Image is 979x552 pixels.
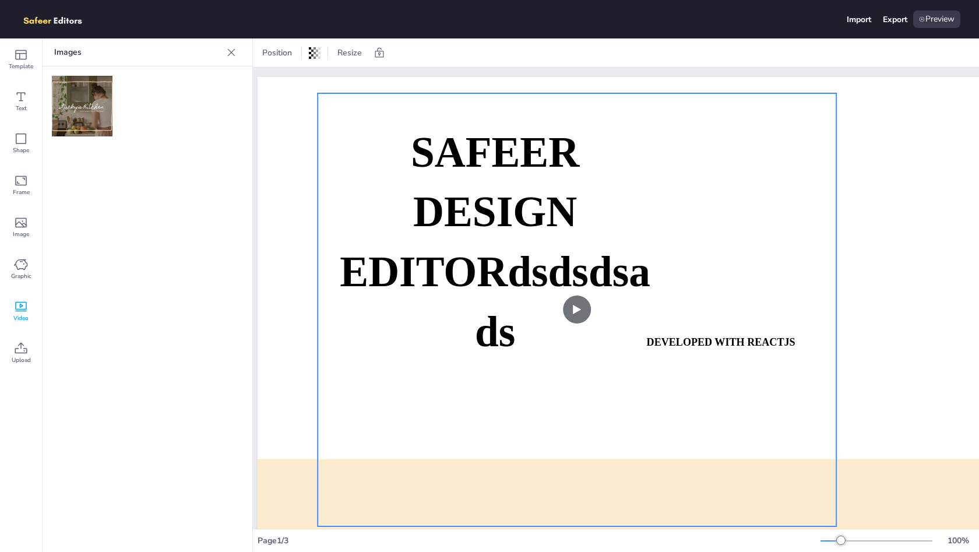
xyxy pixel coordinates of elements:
div: Preview [913,10,960,28]
span: Graphic [11,272,31,281]
span: Shape [13,146,29,155]
img: 400w-IVVQCZOr1K4.jpg [52,76,112,136]
span: Resize [335,47,364,58]
div: Export [883,14,907,25]
span: Image [13,230,29,239]
div: Page 1 / 3 [258,535,820,546]
span: Frame [13,188,30,197]
span: Position [260,47,294,58]
span: Upload [12,356,31,365]
span: Template [9,62,33,71]
div: Import [847,14,871,25]
p: Images [54,38,222,66]
img: logo.png [19,10,99,28]
div: 100 % [944,535,972,546]
span: Text [16,104,27,113]
span: Video [13,314,29,323]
